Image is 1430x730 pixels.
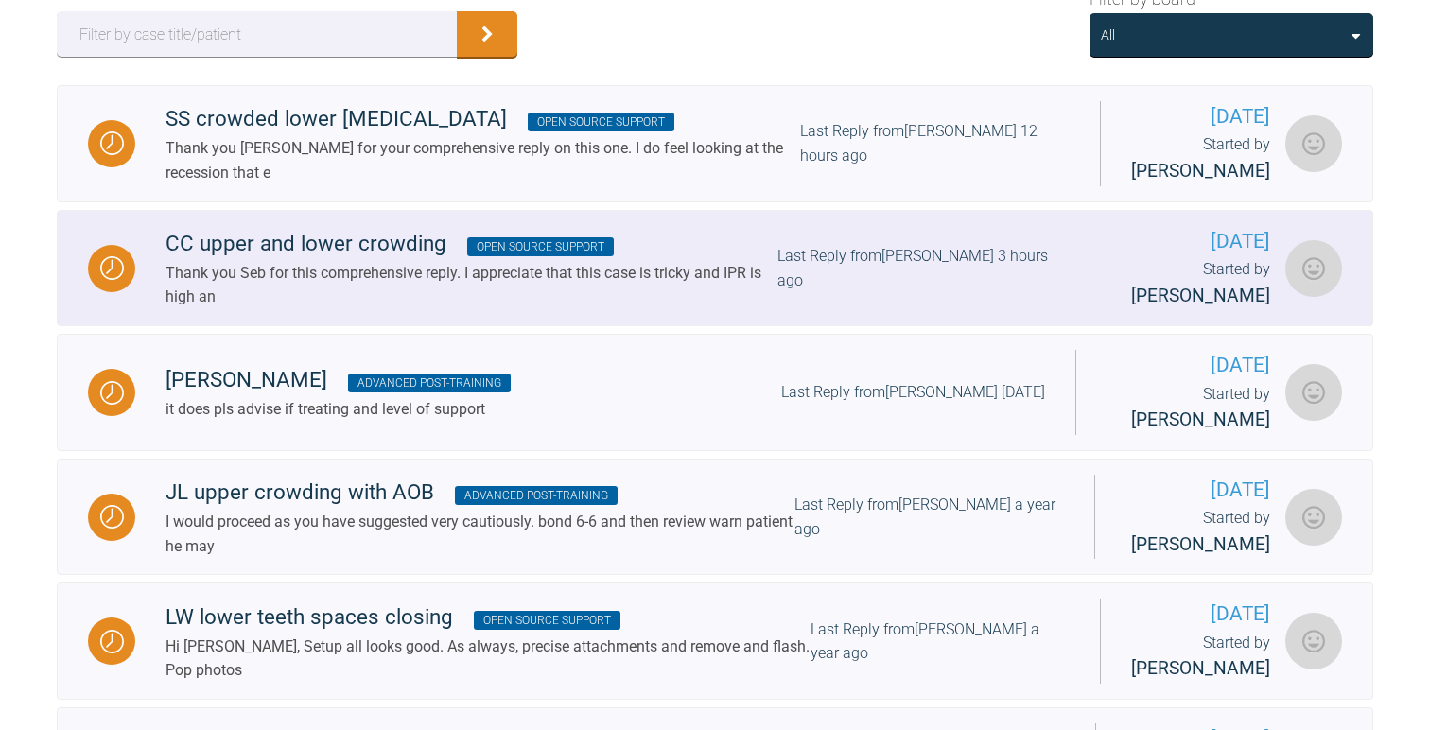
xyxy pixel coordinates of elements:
div: Thank you Seb for this comprehensive reply. I appreciate that this case is tricky and IPR is high an [166,261,777,309]
span: [DATE] [1121,226,1270,257]
div: it does pls advise if treating and level of support [166,397,511,422]
img: Jessica Wake [1285,489,1342,546]
span: [DATE] [1131,599,1270,630]
span: [PERSON_NAME] [1131,408,1270,430]
div: Thank you [PERSON_NAME] for your comprehensive reply on this one. I do feel looking at the recess... [166,136,800,184]
div: Started by [1131,631,1270,684]
div: LW lower teeth spaces closing [166,600,811,634]
img: Jessica Wake [1285,115,1342,172]
div: [PERSON_NAME] [166,363,511,397]
img: Waiting [100,630,124,653]
div: Started by [1131,132,1270,185]
div: JL upper crowding with AOB [166,476,794,510]
div: Last Reply from [PERSON_NAME] a year ago [794,493,1063,541]
img: Jessica Wake [1285,240,1342,297]
div: Hi [PERSON_NAME], Setup all looks good. As always, precise attachments and remove and flash. Pop ... [166,634,811,683]
span: Open Source Support [528,113,674,131]
span: [PERSON_NAME] [1131,160,1270,182]
div: Last Reply from [PERSON_NAME] [DATE] [781,380,1045,405]
input: Filter by case title/patient [57,11,457,57]
img: Waiting [100,256,124,280]
div: All [1101,25,1115,45]
div: Last Reply from [PERSON_NAME] 12 hours ago [800,119,1070,167]
div: Started by [1125,506,1270,559]
div: CC upper and lower crowding [166,227,777,261]
span: [DATE] [1107,350,1270,381]
div: Started by [1107,382,1270,435]
img: Jessica Wake [1285,364,1342,421]
span: [DATE] [1125,475,1270,506]
div: Last Reply from [PERSON_NAME] a year ago [811,617,1070,666]
span: [PERSON_NAME] [1131,285,1270,306]
span: [PERSON_NAME] [1131,657,1270,679]
a: WaitingLW lower teeth spaces closing Open Source SupportHi [PERSON_NAME], Setup all looks good. A... [57,582,1373,700]
div: Last Reply from [PERSON_NAME] 3 hours ago [777,244,1059,292]
div: I would proceed as you have suggested very cautiously. bond 6-6 and then review warn patient he may [166,510,794,558]
a: WaitingCC upper and lower crowding Open Source SupportThank you Seb for this comprehensive reply.... [57,210,1373,327]
span: [DATE] [1131,101,1270,132]
span: Open Source Support [474,611,620,630]
span: Advanced Post-training [348,374,511,392]
img: Waiting [100,131,124,155]
img: Jessica Wake [1285,613,1342,669]
img: Waiting [100,381,124,405]
a: WaitingJL upper crowding with AOB Advanced Post-trainingI would proceed as you have suggested ver... [57,459,1373,576]
span: Advanced Post-training [455,486,618,505]
div: Started by [1121,257,1270,310]
span: [PERSON_NAME] [1131,533,1270,555]
div: SS crowded lower [MEDICAL_DATA] [166,102,800,136]
span: Open Source Support [467,237,614,256]
a: WaitingSS crowded lower [MEDICAL_DATA] Open Source SupportThank you [PERSON_NAME] for your compre... [57,85,1373,202]
a: Waiting[PERSON_NAME] Advanced Post-trainingit does pls advise if treating and level of supportLas... [57,334,1373,451]
img: Waiting [100,505,124,529]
